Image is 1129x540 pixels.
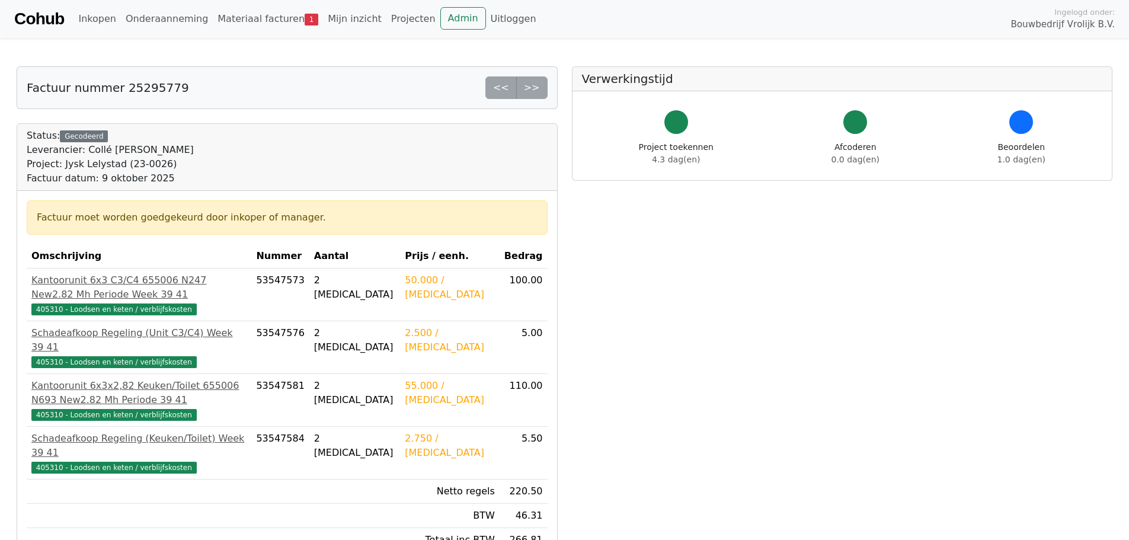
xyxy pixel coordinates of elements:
a: Cohub [14,5,64,33]
div: Schadeafkoop Regeling (Keuken/Toilet) Week 39 41 [31,432,247,460]
a: Onderaanneming [121,7,213,31]
td: 53547576 [251,321,309,374]
div: 2.750 / [MEDICAL_DATA] [405,432,495,460]
th: Aantal [309,244,400,269]
a: Admin [440,7,486,30]
div: 2 [MEDICAL_DATA] [314,379,395,407]
td: 53547584 [251,427,309,480]
div: Kantoorunit 6x3 C3/C4 655006 N247 New2.82 Mh Periode Week 39 41 [31,273,247,302]
th: Prijs / eenh. [400,244,500,269]
h5: Factuur nummer 25295779 [27,81,189,95]
td: 46.31 [500,504,548,528]
span: 1.0 dag(en) [997,155,1045,164]
span: 4.3 dag(en) [652,155,700,164]
span: Ingelogd onder: [1054,7,1115,18]
div: Kantoorunit 6x3x2,82 Keuken/Toilet 655006 N693 New2.82 Mh Periode 39 41 [31,379,247,407]
span: 0.0 dag(en) [831,155,879,164]
div: Status: [27,129,194,186]
th: Nummer [251,244,309,269]
a: Schadeafkoop Regeling (Unit C3/C4) Week 39 41405310 - Loodsen en keten / verblijfskosten [31,326,247,369]
div: 55.000 / [MEDICAL_DATA] [405,379,495,407]
div: Project toekennen [639,141,714,166]
a: Inkopen [73,7,120,31]
td: 53547573 [251,269,309,321]
a: Mijn inzicht [323,7,386,31]
div: 2 [MEDICAL_DATA] [314,273,395,302]
td: 5.50 [500,427,548,480]
div: Beoordelen [997,141,1045,166]
td: 220.50 [500,480,548,504]
a: Materiaal facturen1 [213,7,323,31]
a: Schadeafkoop Regeling (Keuken/Toilet) Week 39 41405310 - Loodsen en keten / verblijfskosten [31,432,247,474]
div: Factuur moet worden goedgekeurd door inkoper of manager. [37,210,538,225]
td: 5.00 [500,321,548,374]
div: 2 [MEDICAL_DATA] [314,432,395,460]
div: Leverancier: Collé [PERSON_NAME] [27,143,194,157]
td: Netto regels [400,480,500,504]
div: Project: Jysk Lelystad (23-0026) [27,157,194,171]
div: 2 [MEDICAL_DATA] [314,326,395,354]
div: 2.500 / [MEDICAL_DATA] [405,326,495,354]
td: 53547581 [251,374,309,427]
th: Omschrijving [27,244,251,269]
span: 1 [305,14,318,25]
td: 100.00 [500,269,548,321]
span: 405310 - Loodsen en keten / verblijfskosten [31,462,197,474]
th: Bedrag [500,244,548,269]
div: Afcoderen [831,141,879,166]
span: 405310 - Loodsen en keten / verblijfskosten [31,356,197,368]
div: Gecodeerd [60,130,108,142]
span: 405310 - Loodsen en keten / verblijfskosten [31,409,197,421]
a: Projecten [386,7,440,31]
span: Bouwbedrijf Vrolijk B.V. [1010,18,1115,31]
td: BTW [400,504,500,528]
h5: Verwerkingstijd [582,72,1103,86]
div: 50.000 / [MEDICAL_DATA] [405,273,495,302]
a: Kantoorunit 6x3x2,82 Keuken/Toilet 655006 N693 New2.82 Mh Periode 39 41405310 - Loodsen en keten ... [31,379,247,421]
a: Uitloggen [486,7,541,31]
span: 405310 - Loodsen en keten / verblijfskosten [31,303,197,315]
a: Kantoorunit 6x3 C3/C4 655006 N247 New2.82 Mh Periode Week 39 41405310 - Loodsen en keten / verbli... [31,273,247,316]
div: Schadeafkoop Regeling (Unit C3/C4) Week 39 41 [31,326,247,354]
div: Factuur datum: 9 oktober 2025 [27,171,194,186]
td: 110.00 [500,374,548,427]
